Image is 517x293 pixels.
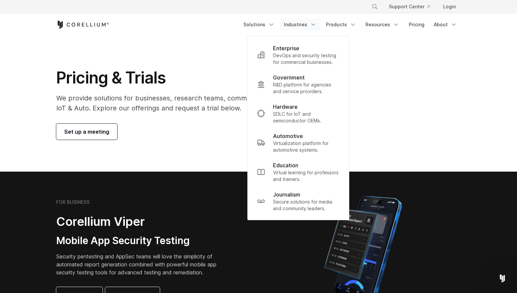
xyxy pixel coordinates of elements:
iframe: Intercom live chat [494,270,510,286]
div: Navigation Menu [364,1,461,13]
p: Security pentesting and AppSec teams will love the simplicity of automated report generation comb... [56,252,227,276]
a: Corellium Home [56,21,109,29]
a: Products [322,19,360,31]
p: Journalism [273,191,300,199]
a: Hardware SDLC for IoT and semiconductor OEMs. [252,99,345,128]
a: Solutions [239,19,279,31]
p: Hardware [273,103,298,111]
p: Virtual learning for professors and trainers. [273,169,340,183]
a: Enterprise DevOps and security testing for commercial businesses. [252,40,345,70]
p: DevOps and security testing for commercial businesses. [273,52,340,66]
a: Journalism Secure solutions for media and community leaders. [252,187,345,216]
a: Industries [280,19,321,31]
a: Education Virtual learning for professors and trainers. [252,157,345,187]
p: Secure solutions for media and community leaders. [273,199,340,212]
p: Enterprise [273,44,299,52]
a: Set up a meeting [56,124,117,140]
p: R&D platform for agencies and service providers. [273,81,340,95]
a: Pricing [405,19,428,31]
p: Automotive [273,132,303,140]
p: We provide solutions for businesses, research teams, community individuals, and IoT & Auto. Explo... [56,93,322,113]
p: Government [273,73,305,81]
h3: Mobile App Security Testing [56,234,227,247]
a: Automotive Virtualization platform for automotive systems. [252,128,345,157]
button: Search [369,1,381,13]
h1: Pricing & Trials [56,68,322,88]
a: Login [438,1,461,13]
h6: FOR BUSINESS [56,199,90,205]
a: Support Center [384,1,435,13]
a: Resources [362,19,403,31]
p: Virtualization platform for automotive systems. [273,140,340,153]
a: Government R&D platform for agencies and service providers. [252,70,345,99]
a: About [430,19,461,31]
div: Navigation Menu [239,19,461,31]
p: Education [273,161,298,169]
h2: Corellium Viper [56,214,227,229]
p: SDLC for IoT and semiconductor OEMs. [273,111,340,124]
span: Set up a meeting [64,128,109,136]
